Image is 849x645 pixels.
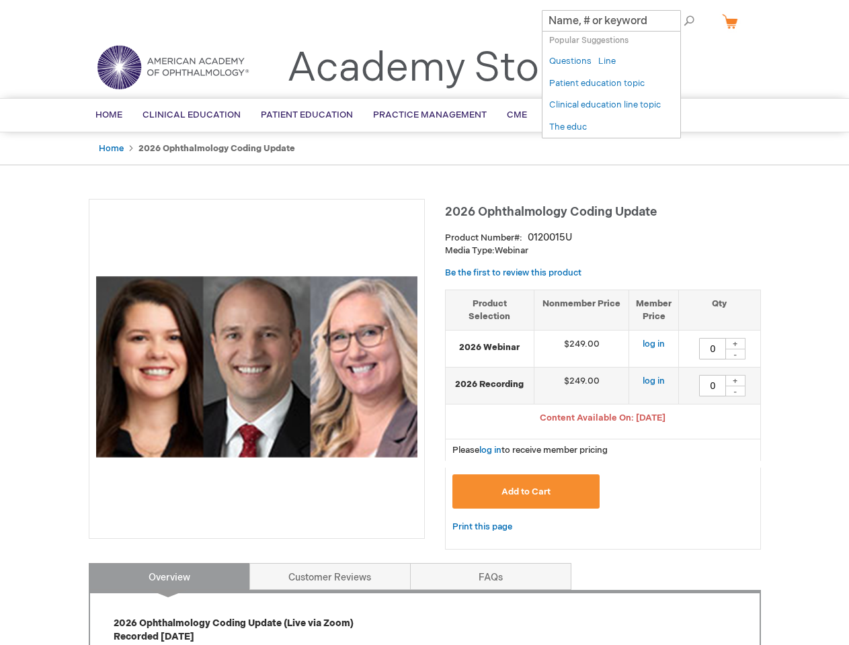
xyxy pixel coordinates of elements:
th: Product Selection [446,290,534,330]
a: FAQs [410,563,571,590]
span: Add to Cart [501,486,551,497]
input: Name, # or keyword [542,10,681,32]
div: + [725,375,745,386]
span: Practice Management [373,110,487,120]
input: Qty [699,375,726,396]
td: $249.00 [534,368,629,404]
img: 2026 Ophthalmology Coding Update [96,206,417,527]
span: Please to receive member pricing [452,445,608,456]
strong: 2026 Ophthalmology Coding Update [138,143,295,154]
span: Search [649,7,700,34]
a: Line [598,55,616,68]
strong: 2026 Recording [452,378,528,391]
a: Overview [89,563,250,590]
a: Questions [549,55,592,68]
a: The educ [549,121,587,134]
div: 0120015U [528,231,572,245]
th: Nonmember Price [534,290,629,330]
a: Clinical education line topic [549,99,661,112]
span: 2026 Ophthalmology Coding Update [445,205,657,219]
a: Be the first to review this product [445,267,581,278]
a: Customer Reviews [249,563,411,590]
td: $249.00 [534,331,629,368]
a: Patient education topic [549,77,645,90]
a: Home [99,143,124,154]
th: Member Price [629,290,679,330]
span: Clinical Education [143,110,241,120]
a: log in [643,376,665,386]
button: Add to Cart [452,474,600,509]
a: log in [479,445,501,456]
span: Home [95,110,122,120]
a: log in [643,339,665,349]
a: Print this page [452,519,512,535]
span: Content Available On: [DATE] [540,413,665,423]
th: Qty [679,290,760,330]
input: Qty [699,338,726,359]
div: - [725,349,745,359]
p: Webinar [445,245,761,257]
span: Popular Suggestions [549,36,629,46]
strong: Media Type: [445,245,495,256]
div: - [725,386,745,396]
strong: 2026 Webinar [452,341,528,354]
strong: Product Number [445,232,522,243]
span: Patient Education [261,110,353,120]
div: + [725,338,745,349]
span: CME [507,110,527,120]
a: Academy Store [287,44,577,93]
